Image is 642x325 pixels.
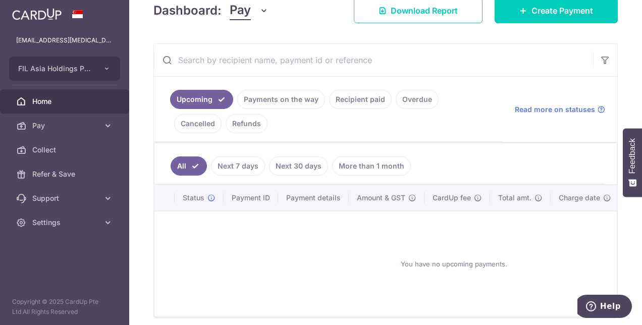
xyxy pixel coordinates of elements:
[32,145,99,155] span: Collect
[515,104,595,115] span: Read more on statuses
[170,90,233,109] a: Upcoming
[230,1,251,20] span: Pay
[32,96,99,106] span: Home
[498,193,531,203] span: Total amt.
[396,90,439,109] a: Overdue
[32,193,99,203] span: Support
[269,156,328,176] a: Next 30 days
[18,64,93,74] span: FIL Asia Holdings Pte Limited
[32,218,99,228] span: Settings
[433,193,471,203] span: CardUp fee
[153,2,222,20] h4: Dashboard:
[211,156,265,176] a: Next 7 days
[357,193,405,203] span: Amount & GST
[623,128,642,197] button: Feedback - Show survey
[332,156,411,176] a: More than 1 month
[226,114,268,133] a: Refunds
[230,1,269,20] button: Pay
[237,90,325,109] a: Payments on the way
[391,5,458,17] span: Download Report
[224,185,278,211] th: Payment ID
[559,193,600,203] span: Charge date
[577,295,632,320] iframe: Opens a widget where you can find more information
[278,185,349,211] th: Payment details
[515,104,605,115] a: Read more on statuses
[32,169,99,179] span: Refer & Save
[154,44,593,76] input: Search by recipient name, payment id or reference
[12,8,62,20] img: CardUp
[174,114,222,133] a: Cancelled
[628,138,637,174] span: Feedback
[32,121,99,131] span: Pay
[531,5,593,17] span: Create Payment
[16,35,113,45] p: [EMAIL_ADDRESS][MEDICAL_DATA][DOMAIN_NAME]
[171,156,207,176] a: All
[183,193,204,203] span: Status
[9,57,120,81] button: FIL Asia Holdings Pte Limited
[329,90,392,109] a: Recipient paid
